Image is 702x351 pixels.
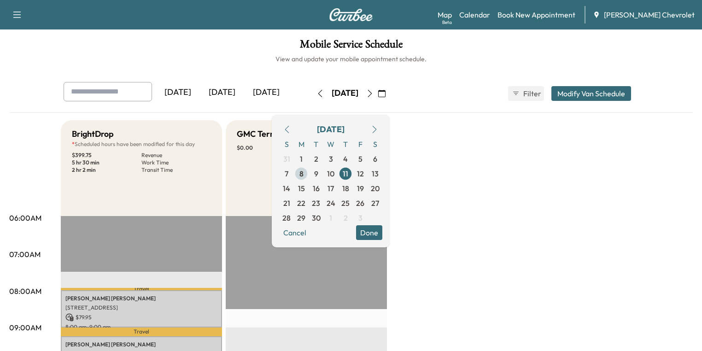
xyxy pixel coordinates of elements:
span: 15 [298,183,305,194]
span: 3 [329,153,333,164]
span: 23 [312,198,320,209]
p: Travel [61,328,222,336]
p: [PERSON_NAME] [PERSON_NAME] [65,295,217,302]
p: 08:00AM [9,286,41,297]
span: [PERSON_NAME] Chevrolet [604,9,695,20]
p: Work Time [141,159,211,166]
p: 8:00 am - 9:00 am [65,323,217,331]
p: 5 hr 30 min [72,159,141,166]
p: 09:00AM [9,322,41,333]
p: [PERSON_NAME] [PERSON_NAME] [65,341,217,348]
p: Scheduled hours have been modified for this day [72,140,211,148]
span: S [368,137,382,152]
span: 8 [299,168,304,179]
a: Book New Appointment [497,9,575,20]
span: 25 [341,198,350,209]
span: 3 [358,212,363,223]
h5: BrightDrop [72,128,114,140]
span: 2 [314,153,318,164]
span: 16 [313,183,320,194]
p: Transit Time [141,166,211,174]
span: 11 [343,168,348,179]
span: 31 [283,153,290,164]
span: F [353,137,368,152]
span: Filter [523,88,540,99]
p: 06:00AM [9,212,41,223]
p: 07:00AM [9,249,41,260]
span: 7 [285,168,288,179]
span: 5 [358,153,363,164]
h6: View and update your mobile appointment schedule. [9,54,693,64]
h5: GMC Terrain [237,128,285,140]
span: W [323,137,338,152]
button: Modify Van Schedule [551,86,631,101]
span: 26 [356,198,364,209]
button: Done [356,225,382,240]
span: M [294,137,309,152]
span: S [279,137,294,152]
div: [DATE] [317,123,345,136]
span: 1 [300,153,303,164]
span: 22 [297,198,305,209]
span: 12 [357,168,364,179]
p: [STREET_ADDRESS] [65,304,217,311]
span: 10 [327,168,334,179]
span: 13 [372,168,379,179]
span: 20 [371,183,380,194]
span: 19 [357,183,364,194]
button: Filter [508,86,544,101]
span: 28 [282,212,291,223]
p: Revenue [141,152,211,159]
span: 14 [283,183,290,194]
span: 30 [312,212,321,223]
span: 17 [328,183,334,194]
span: 29 [297,212,305,223]
p: $ 0.00 [237,144,306,152]
button: Cancel [279,225,310,240]
span: 27 [371,198,379,209]
p: Travel [61,288,222,290]
span: 4 [343,153,348,164]
span: 2 [344,212,348,223]
span: T [338,137,353,152]
span: 1 [329,212,332,223]
div: [DATE] [244,82,288,103]
span: T [309,137,323,152]
span: 6 [373,153,377,164]
p: 2 hr 2 min [72,166,141,174]
div: [DATE] [332,88,358,99]
p: $ 399.75 [72,152,141,159]
span: 9 [314,168,318,179]
span: 21 [283,198,290,209]
h1: Mobile Service Schedule [9,39,693,54]
a: Calendar [459,9,490,20]
div: [DATE] [200,82,244,103]
span: 18 [342,183,349,194]
span: 24 [327,198,335,209]
img: Curbee Logo [329,8,373,21]
a: MapBeta [438,9,452,20]
div: [DATE] [156,82,200,103]
p: $ 79.95 [65,313,217,322]
div: Beta [442,19,452,26]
